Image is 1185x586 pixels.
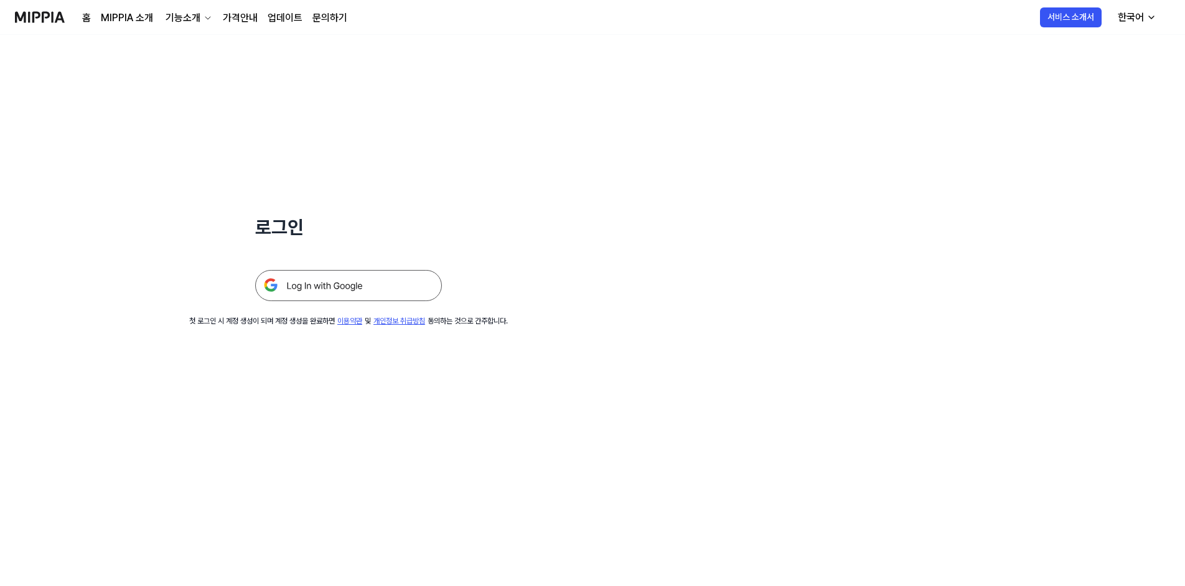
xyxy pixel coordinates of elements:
button: 기능소개 [163,11,213,26]
a: 업데이트 [268,11,302,26]
div: 한국어 [1115,10,1146,25]
h1: 로그인 [255,214,442,240]
a: 문의하기 [312,11,347,26]
img: 구글 로그인 버튼 [255,270,442,301]
a: 개인정보 취급방침 [373,317,425,325]
div: 첫 로그인 시 계정 생성이 되며 계정 생성을 완료하면 및 동의하는 것으로 간주합니다. [189,316,508,327]
a: 가격안내 [223,11,258,26]
a: 이용약관 [337,317,362,325]
button: 서비스 소개서 [1040,7,1102,27]
a: 홈 [82,11,91,26]
div: 기능소개 [163,11,203,26]
a: MIPPIA 소개 [101,11,153,26]
button: 한국어 [1108,5,1164,30]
